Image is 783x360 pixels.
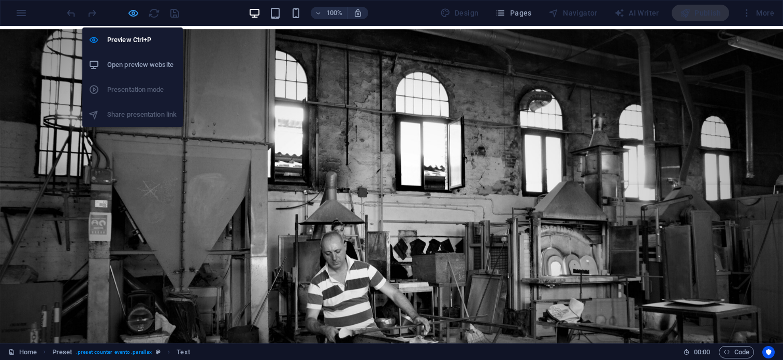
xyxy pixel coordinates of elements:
[76,346,152,358] span: . preset-counter-evento .parallax
[326,7,343,19] h6: 100%
[156,349,161,355] i: This element is a customizable preset
[694,346,710,358] span: 00 00
[353,8,363,18] i: On resize automatically adjust zoom level to fit chosen device.
[8,346,37,358] a: Click to cancel selection. Double-click to open Pages
[491,5,535,21] button: Pages
[762,346,775,358] button: Usercentrics
[52,346,190,358] nav: breadcrumb
[107,59,177,71] h6: Open preview website
[495,8,531,18] span: Pages
[177,346,190,358] span: Click to select. Double-click to edit
[701,348,703,356] span: :
[311,7,347,19] button: 100%
[107,34,177,46] h6: Preview Ctrl+P
[683,346,711,358] h6: Session time
[719,346,754,358] button: Code
[52,346,72,358] span: Click to select. Double-click to edit
[723,346,749,358] span: Code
